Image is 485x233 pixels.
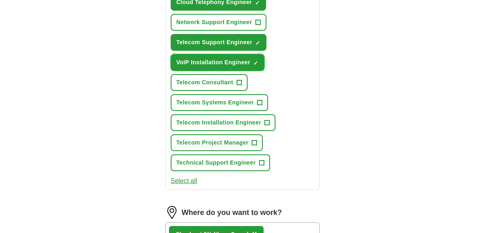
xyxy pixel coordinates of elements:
[165,206,178,219] img: location.png
[176,58,250,67] span: VoIP Installation Engineer
[176,118,262,127] span: Telecom Installation Engineer
[171,74,248,91] button: Telecom Consultant
[176,38,253,47] span: Telecom Support Engineer
[171,14,266,31] button: Network Support Engineer
[171,54,265,71] button: VoIP Installation Engineer✓
[171,34,267,51] button: Telecom Support Engineer✓
[176,78,233,87] span: Telecom Consultant
[255,40,260,46] span: ✓
[171,114,276,131] button: Telecom Installation Engineer
[176,138,249,147] span: Telecom Project Manager
[176,98,254,107] span: Telecom Systems Engineer
[171,154,270,171] button: Technical Support Engineer
[176,158,256,167] span: Technical Support Engineer
[176,18,252,27] span: Network Support Engineer
[171,94,268,111] button: Telecom Systems Engineer
[253,60,258,66] span: ✓
[182,207,282,218] label: Where do you want to work?
[171,134,263,151] button: Telecom Project Manager
[171,176,197,186] button: Select all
